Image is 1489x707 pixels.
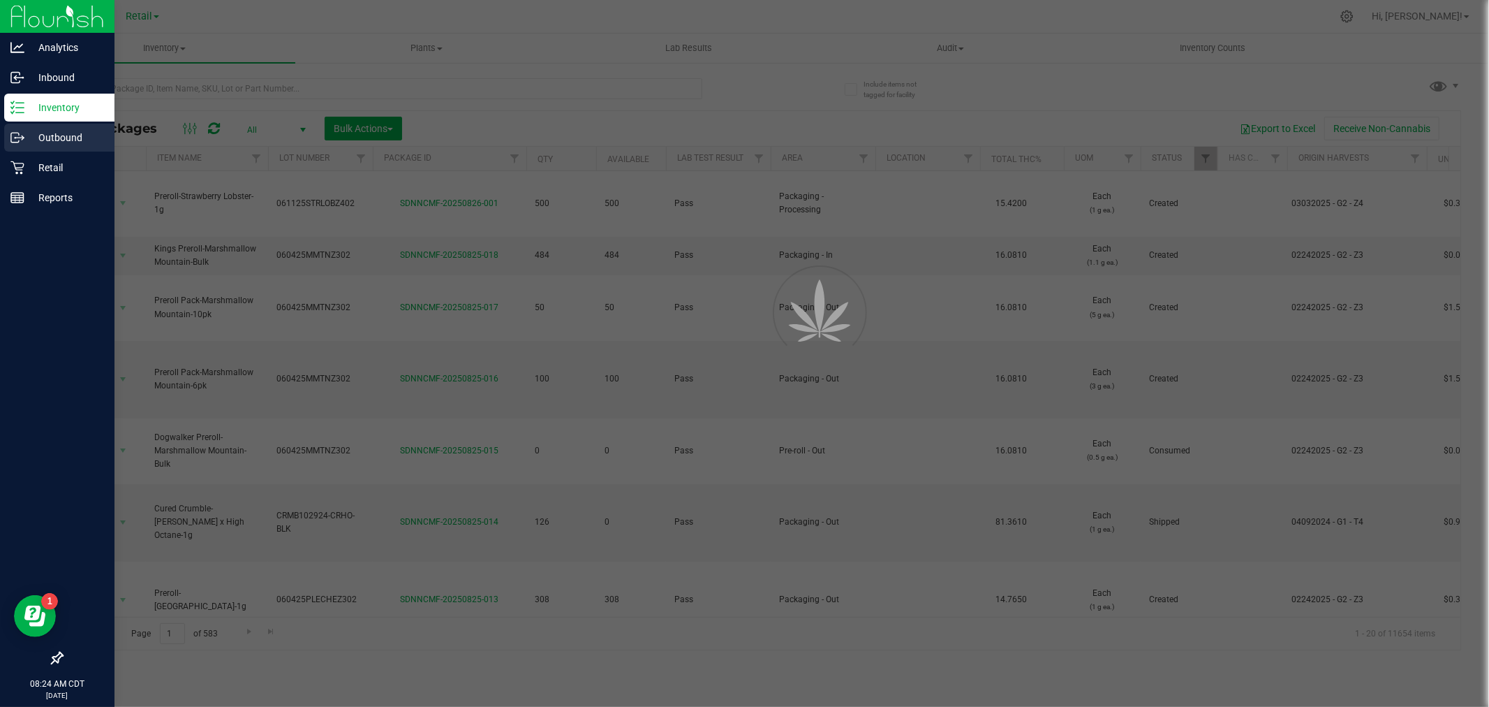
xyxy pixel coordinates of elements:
inline-svg: Inventory [10,101,24,115]
inline-svg: Retail [10,161,24,175]
p: Reports [24,189,108,206]
inline-svg: Analytics [10,41,24,54]
p: Inventory [24,99,108,116]
p: Inbound [24,69,108,86]
inline-svg: Outbound [10,131,24,145]
inline-svg: Inbound [10,71,24,85]
p: Analytics [24,39,108,56]
inline-svg: Reports [10,191,24,205]
iframe: Resource center unread badge [41,593,58,610]
p: 08:24 AM CDT [6,678,108,690]
p: Outbound [24,129,108,146]
iframe: Resource center [14,595,56,637]
p: [DATE] [6,690,108,701]
p: Retail [24,159,108,176]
